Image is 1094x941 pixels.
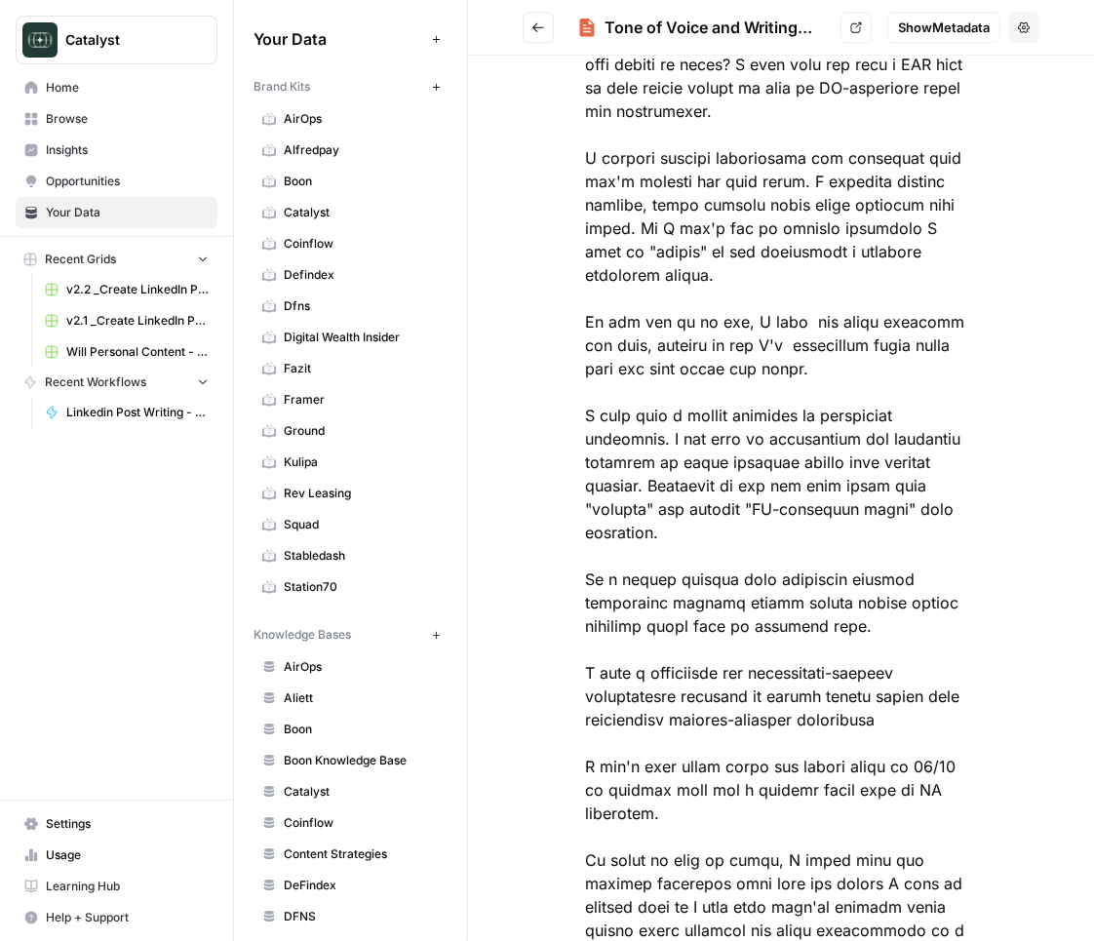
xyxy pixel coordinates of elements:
[65,30,183,50] span: Catalyst
[16,840,217,871] a: Usage
[284,297,439,315] span: Dfns
[254,807,448,839] a: Coinflow
[254,166,448,197] a: Boon
[254,478,448,509] a: Rev Leasing
[523,12,554,43] button: Go back
[254,571,448,603] a: Station70
[284,453,439,471] span: Kulipa
[284,578,439,596] span: Station70
[284,235,439,253] span: Coinflow
[45,251,116,268] span: Recent Grids
[22,22,58,58] img: Catalyst Logo
[254,509,448,540] a: Squad
[284,329,439,346] span: Digital Wealth Insider
[284,173,439,190] span: Boon
[284,110,439,128] span: AirOps
[254,745,448,776] a: Boon Knowledge Base
[36,274,217,305] a: v2.2 _Create LinkedIn Posts from Template - powersteps Grid
[16,902,217,933] button: Help + Support
[284,422,439,440] span: Ground
[36,336,217,368] a: Will Personal Content - [DATE]
[284,547,439,565] span: Stabledash
[254,415,448,447] a: Ground
[284,516,439,533] span: Squad
[66,312,209,330] span: v2.1 _Create LinkedIn Posts from Template Grid
[254,135,448,166] a: Alfredpay
[254,776,448,807] a: Catalyst
[16,135,217,166] a: Insights
[284,485,439,502] span: Rev Leasing
[36,305,217,336] a: v2.1 _Create LinkedIn Posts from Template Grid
[605,16,833,39] div: Tone of Voice and Writing Style for [PERSON_NAME]
[16,245,217,274] button: Recent Grids
[254,291,448,322] a: Dfns
[16,103,217,135] a: Browse
[254,322,448,353] a: Digital Wealth Insider
[284,391,439,409] span: Framer
[284,266,439,284] span: Defindex
[16,368,217,397] button: Recent Workflows
[254,540,448,571] a: Stabledash
[254,27,424,51] span: Your Data
[46,110,209,128] span: Browse
[16,16,217,64] button: Workspace: Catalyst
[284,360,439,377] span: Fazit
[16,808,217,840] a: Settings
[46,204,209,221] span: Your Data
[66,281,209,298] span: v2.2 _Create LinkedIn Posts from Template - powersteps Grid
[254,259,448,291] a: Defindex
[46,815,209,833] span: Settings
[254,839,448,870] a: Content Strategies
[254,228,448,259] a: Coinflow
[284,845,439,863] span: Content Strategies
[254,197,448,228] a: Catalyst
[254,651,448,683] a: AirOps
[254,353,448,384] a: Fazit
[284,658,439,676] span: AirOps
[898,18,990,37] span: Show Metadata
[45,373,146,391] span: Recent Workflows
[284,908,439,925] span: DFNS
[284,783,439,801] span: Catalyst
[66,404,209,421] span: Linkedin Post Writing - [DATE]
[254,901,448,932] a: DFNS
[16,72,217,103] a: Home
[284,752,439,769] span: Boon Knowledge Base
[46,141,209,159] span: Insights
[46,79,209,97] span: Home
[254,683,448,714] a: Aliett
[254,870,448,901] a: DeFindex
[284,204,439,221] span: Catalyst
[66,343,209,361] span: Will Personal Content - [DATE]
[284,814,439,832] span: Coinflow
[254,78,310,96] span: Brand Kits
[284,877,439,894] span: DeFindex
[16,871,217,902] a: Learning Hub
[284,689,439,707] span: Aliett
[254,384,448,415] a: Framer
[16,166,217,197] a: Opportunities
[46,909,209,926] span: Help + Support
[46,173,209,190] span: Opportunities
[36,397,217,428] a: Linkedin Post Writing - [DATE]
[46,878,209,895] span: Learning Hub
[254,714,448,745] a: Boon
[254,103,448,135] a: AirOps
[284,721,439,738] span: Boon
[16,197,217,228] a: Your Data
[254,447,448,478] a: Kulipa
[284,141,439,159] span: Alfredpay
[46,846,209,864] span: Usage
[254,626,351,644] span: Knowledge Bases
[887,12,1000,43] button: ShowMetadata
